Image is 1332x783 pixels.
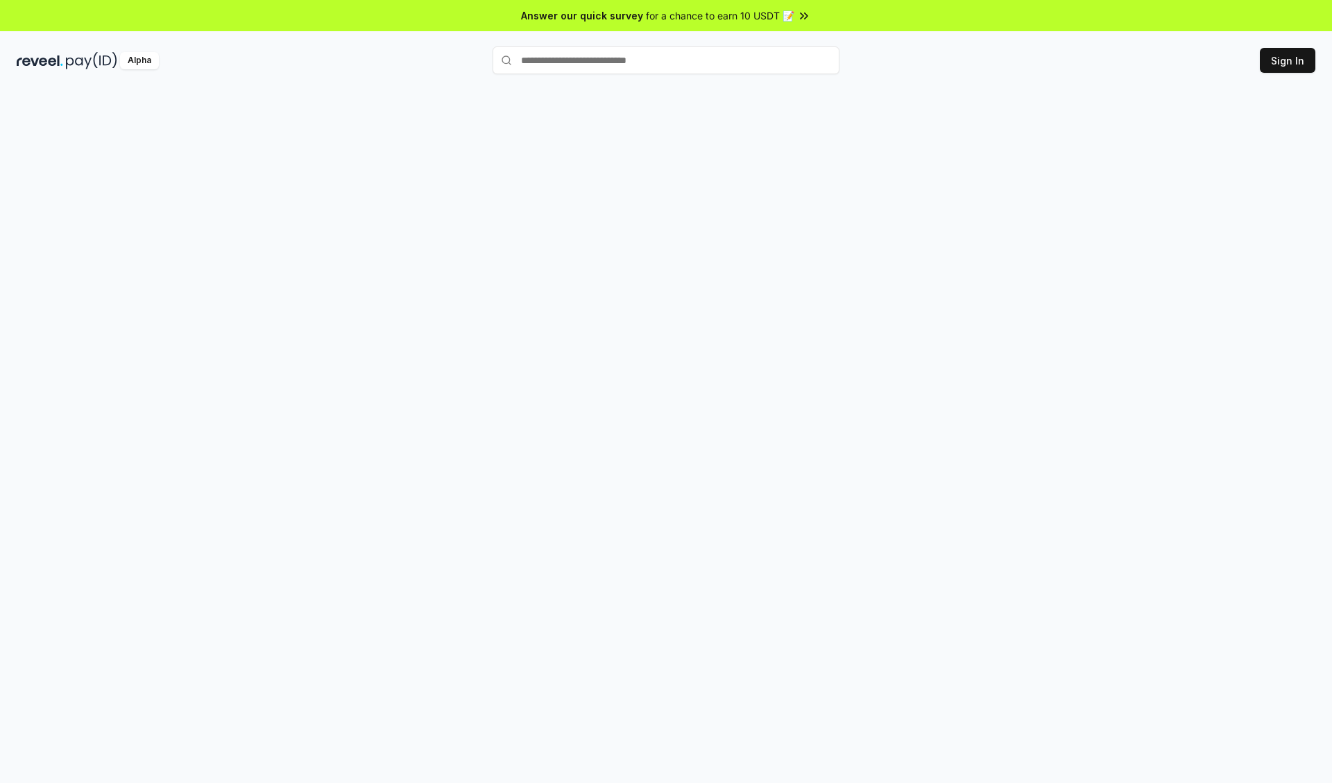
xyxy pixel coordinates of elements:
span: Answer our quick survey [521,8,643,23]
img: pay_id [66,52,117,69]
button: Sign In [1260,48,1315,73]
span: for a chance to earn 10 USDT 📝 [646,8,794,23]
img: reveel_dark [17,52,63,69]
div: Alpha [120,52,159,69]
